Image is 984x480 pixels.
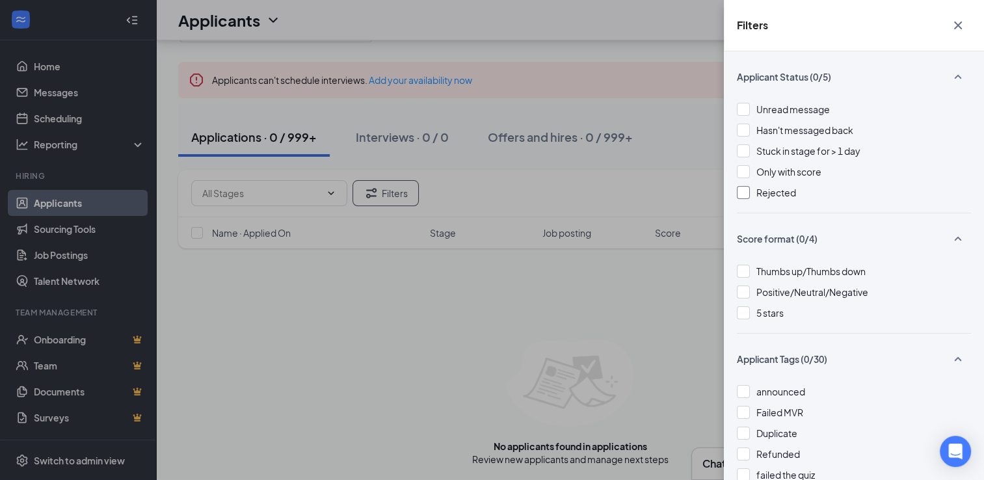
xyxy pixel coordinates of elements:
[737,232,818,245] span: Score format (0/4)
[945,13,971,38] button: Cross
[940,436,971,467] div: Open Intercom Messenger
[756,265,866,277] span: Thumbs up/Thumbs down
[950,351,966,367] svg: SmallChevronUp
[756,124,853,136] span: Hasn't messaged back
[950,69,966,85] svg: SmallChevronUp
[737,70,831,83] span: Applicant Status (0/5)
[756,386,805,397] span: announced
[756,448,800,460] span: Refunded
[756,145,860,157] span: Stuck in stage for > 1 day
[756,187,796,198] span: Rejected
[756,307,784,319] span: 5 stars
[950,231,966,247] svg: SmallChevronUp
[945,347,971,371] button: SmallChevronUp
[756,407,803,418] span: Failed MVR
[945,226,971,251] button: SmallChevronUp
[950,18,966,33] svg: Cross
[756,103,830,115] span: Unread message
[737,18,768,33] h5: Filters
[756,286,868,298] span: Positive/Neutral/Negative
[737,353,827,366] span: Applicant Tags (0/30)
[756,166,821,178] span: Only with score
[756,427,797,439] span: Duplicate
[945,64,971,89] button: SmallChevronUp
